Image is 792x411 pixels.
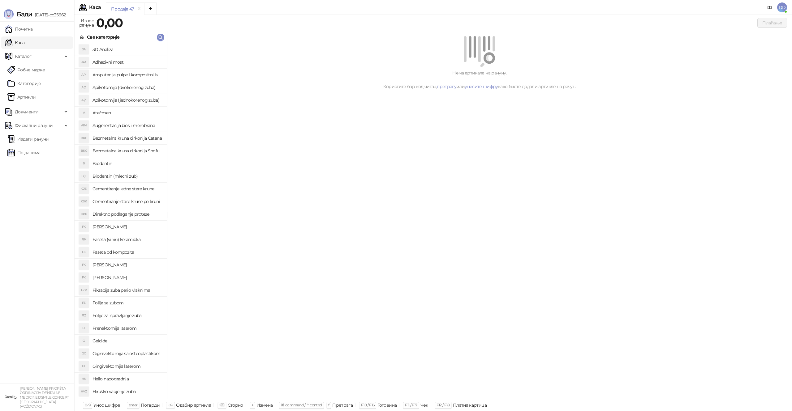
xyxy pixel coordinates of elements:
[465,84,498,89] a: унесите шифру
[79,171,89,181] div: B(Z
[7,64,45,76] a: Робне марке
[93,349,162,358] h4: Gignivektomija sa osteoplastikom
[79,146,89,156] div: BKC
[79,70,89,80] div: API
[174,70,785,90] div: Нема артикала на рачуну. Користите бар код читач, или како бисте додали артикле на рачун.
[93,361,162,371] h4: Gingivektomija laserom
[328,403,329,407] span: f
[79,247,89,257] div: FK
[93,197,162,206] h4: Cementiranje stare krune po kruni
[79,184,89,194] div: CJS
[79,95,89,105] div: A(Z
[79,361,89,371] div: GL
[93,44,162,54] h4: 3D Analiza
[79,323,89,333] div: FL
[79,260,89,270] div: FK
[93,235,162,244] h4: Faseta (viniri) keramička
[79,108,89,118] div: A
[4,9,14,19] img: Logo
[93,401,120,409] div: Унос шифре
[79,336,89,346] div: G
[252,403,253,407] span: +
[93,323,162,333] h4: Frenektomija laserom
[15,106,38,118] span: Документи
[15,119,53,132] span: Фискални рачуни
[79,349,89,358] div: GO
[32,12,66,18] span: [DATE]-cc35662
[453,401,487,409] div: Платна картица
[79,235,89,244] div: F(K
[228,401,243,409] div: Сторно
[79,57,89,67] div: AM
[437,403,450,407] span: F12 / F18
[129,403,138,407] span: enter
[141,401,160,409] div: Потврди
[93,184,162,194] h4: Cementiranje jedne stare krune
[5,23,33,35] a: Почетна
[79,273,89,282] div: FK
[79,159,89,168] div: B
[79,44,89,54] div: 3A
[420,401,428,409] div: Чек
[93,159,162,168] h4: Biodentin
[79,209,89,219] div: DPP
[20,386,69,409] small: [PERSON_NAME] PR OPŠTA ORDINACIJA DENTALNE MEDICINE DSMILE CONCEPT [GEOGRAPHIC_DATA] (VOŽDOVAC)
[7,77,41,90] a: Категорије
[17,11,32,18] span: Бади
[87,34,119,40] div: Све категорије
[93,336,162,346] h4: Gelcide
[5,391,17,403] img: 64x64-companyLogo-1dc69ecd-cf69-414d-b06f-ef92a12a082b.jpeg
[93,108,162,118] h4: Atečmen
[7,146,40,159] a: По данима
[75,43,167,399] div: grid
[93,285,162,295] h4: Fiksacija zuba perio vlaknima
[361,403,374,407] span: F10 / F16
[93,70,162,80] h4: Amputacija pulpe i kompozitni ispun
[93,95,162,105] h4: Apikotomija (jednokorenog zuba)
[144,2,157,15] button: Add tab
[79,311,89,320] div: FIZ
[777,2,787,12] span: DD
[135,6,143,11] button: remove
[93,374,162,384] h4: Helio nadogradnja
[79,222,89,232] div: FK
[93,121,162,130] h4: Augmentacija,bios i membrana
[89,5,101,10] div: Каса
[405,403,417,407] span: F11 / F17
[176,401,211,409] div: Одабир артикла
[437,84,456,89] a: претрагу
[377,401,397,409] div: Готовина
[93,133,162,143] h4: Bezmetalna kruna cirkonija Catana
[111,6,134,12] div: Продаја 47
[93,83,162,92] h4: Apikotomija (dvokorenog zuba)
[256,401,273,409] div: Измена
[85,403,90,407] span: 0-9
[93,209,162,219] h4: Direktno podlaganje proteze
[78,17,95,29] div: Износ рачуна
[79,83,89,92] div: A(Z
[7,91,36,103] a: ArtikliАртикли
[93,146,162,156] h4: Bezmetalna kruna cirkonija Shofu
[93,311,162,320] h4: Folije za ispravljanje zuba
[79,374,89,384] div: HN
[93,171,162,181] h4: Biodentin (mlecni zub)
[93,57,162,67] h4: Adhezivni most
[79,133,89,143] div: BKC
[219,403,224,407] span: ⌫
[7,133,49,145] a: Издати рачуни
[79,387,89,396] div: HVZ
[93,298,162,308] h4: Folija sa zubom
[15,50,32,62] span: Каталог
[93,273,162,282] h4: [PERSON_NAME]
[79,197,89,206] div: CSK
[765,2,775,12] a: Документација
[93,260,162,270] h4: [PERSON_NAME]
[79,121,89,130] div: AIM
[93,222,162,232] h4: [PERSON_NAME]
[96,15,123,30] strong: 0,00
[757,18,787,28] button: Плаћање
[281,403,322,407] span: ⌘ command / ⌃ control
[79,298,89,308] div: FZ
[332,401,353,409] div: Претрага
[93,387,162,396] h4: Hiruško vadjenje zuba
